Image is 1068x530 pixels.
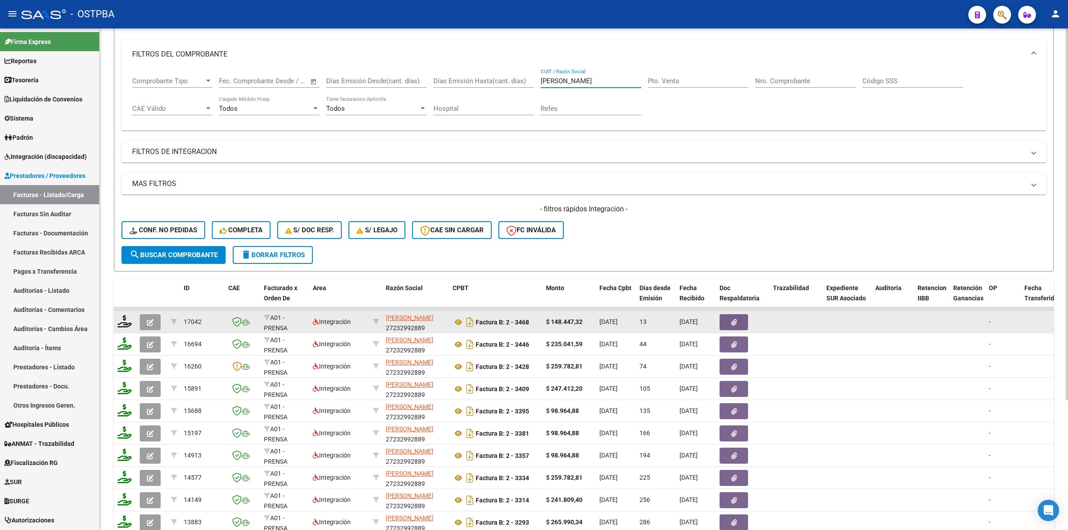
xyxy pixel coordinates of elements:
[599,452,618,459] span: [DATE]
[918,284,947,302] span: Retencion IIBB
[285,226,334,234] span: S/ Doc Resp.
[823,279,872,318] datatable-header-cell: Expediente SUR Asociado
[348,221,405,239] button: S/ legajo
[264,448,287,465] span: A01 - PRENSA
[212,221,271,239] button: Completa
[264,336,287,354] span: A01 - PRENSA
[180,279,225,318] datatable-header-cell: ID
[464,493,476,507] i: Descargar documento
[241,251,305,259] span: Borrar Filtros
[639,340,647,348] span: 44
[313,496,351,503] span: Integración
[260,279,309,318] datatable-header-cell: Facturado x Orden De
[313,363,351,370] span: Integración
[769,279,823,318] datatable-header-cell: Trazabilidad
[121,69,1046,131] div: FILTROS DEL COMPROBANTE
[184,407,202,414] span: 15688
[476,363,529,370] strong: Factura B: 2 - 3428
[184,385,202,392] span: 15891
[386,446,445,465] div: 27232992889
[386,425,433,433] span: [PERSON_NAME]
[129,251,218,259] span: Buscar Comprobante
[313,407,351,414] span: Integración
[639,429,650,437] span: 166
[386,448,433,455] span: [PERSON_NAME]
[464,360,476,374] i: Descargar documento
[680,284,704,302] span: Fecha Recibido
[184,318,202,325] span: 17042
[599,363,618,370] span: [DATE]
[4,477,22,487] span: SUR
[129,226,197,234] span: Conf. no pedidas
[386,470,433,477] span: [PERSON_NAME]
[121,221,205,239] button: Conf. no pedidas
[412,221,492,239] button: CAE SIN CARGAR
[264,314,287,332] span: A01 - PRENSA
[184,474,202,481] span: 14577
[872,279,914,318] datatable-header-cell: Auditoria
[546,318,583,325] strong: $ 148.447,32
[989,363,991,370] span: -
[4,458,58,468] span: Fiscalización RG
[386,284,423,291] span: Razón Social
[636,279,676,318] datatable-header-cell: Días desde Emisión
[599,318,618,325] span: [DATE]
[386,491,445,510] div: 27232992889
[639,318,647,325] span: 13
[476,385,529,392] strong: Factura B: 2 - 3409
[313,284,326,291] span: Area
[4,56,36,66] span: Reportes
[264,284,297,302] span: Facturado x Orden De
[313,385,351,392] span: Integración
[546,518,583,526] strong: $ 265.990,34
[121,40,1046,69] mat-expansion-panel-header: FILTROS DEL COMPROBANTE
[464,337,476,352] i: Descargar documento
[184,452,202,459] span: 14913
[542,279,596,318] datatable-header-cell: Monto
[546,385,583,392] strong: $ 247.412,20
[680,452,698,459] span: [DATE]
[241,249,251,260] mat-icon: delete
[233,246,313,264] button: Borrar Filtros
[546,474,583,481] strong: $ 259.782,81
[989,452,991,459] span: -
[4,75,39,85] span: Tesorería
[989,284,997,291] span: OP
[264,470,287,487] span: A01 - PRENSA
[219,105,238,113] span: Todos
[464,515,476,530] i: Descargar documento
[453,284,469,291] span: CPBT
[309,279,369,318] datatable-header-cell: Area
[386,492,433,499] span: [PERSON_NAME]
[386,336,433,344] span: [PERSON_NAME]
[639,385,650,392] span: 105
[184,363,202,370] span: 16260
[546,284,564,291] span: Monto
[989,518,991,526] span: -
[989,340,991,348] span: -
[184,340,202,348] span: 16694
[313,518,351,526] span: Integración
[132,105,204,113] span: CAE Válido
[309,77,319,87] button: Open calendar
[4,113,33,123] span: Sistema
[639,407,650,414] span: 135
[4,94,82,104] span: Liquidación de Convenios
[476,497,529,504] strong: Factura B: 2 - 3314
[382,279,449,318] datatable-header-cell: Razón Social
[639,284,671,302] span: Días desde Emisión
[546,496,583,503] strong: $ 241.809,40
[953,284,983,302] span: Retención Ganancias
[132,77,204,85] span: Comprobante Tipo
[680,429,698,437] span: [DATE]
[826,284,866,302] span: Expediente SUR Asociado
[386,514,433,522] span: [PERSON_NAME]
[596,279,636,318] datatable-header-cell: Fecha Cpbt
[4,515,54,525] span: Autorizaciones
[680,407,698,414] span: [DATE]
[1038,500,1059,521] div: Open Intercom Messenger
[129,249,140,260] mat-icon: search
[498,221,564,239] button: FC Inválida
[4,439,74,449] span: ANMAT - Trazabilidad
[546,363,583,370] strong: $ 259.782,81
